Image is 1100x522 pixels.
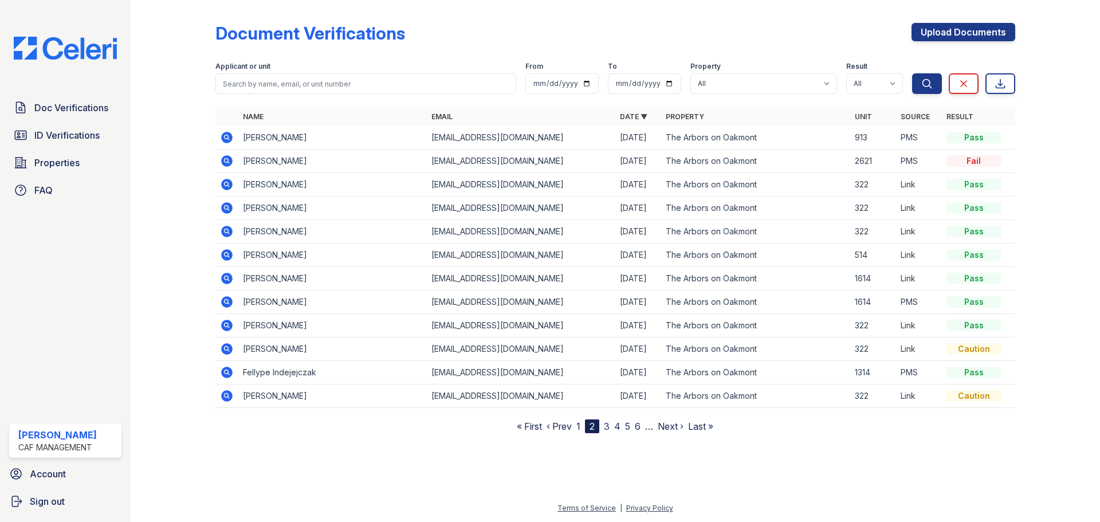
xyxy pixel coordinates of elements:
a: Account [5,462,126,485]
div: Pass [946,296,1001,308]
div: CAF Management [18,442,97,453]
td: [DATE] [615,337,661,361]
td: The Arbors on Oakmont [661,267,850,291]
td: 1314 [850,361,896,384]
td: PMS [896,126,942,150]
span: Account [30,467,66,481]
td: [EMAIL_ADDRESS][DOMAIN_NAME] [427,291,615,314]
div: Pass [946,367,1001,378]
div: [PERSON_NAME] [18,428,97,442]
td: [EMAIL_ADDRESS][DOMAIN_NAME] [427,220,615,244]
a: Source [901,112,930,121]
td: The Arbors on Oakmont [661,173,850,197]
a: Property [666,112,704,121]
td: 913 [850,126,896,150]
td: [PERSON_NAME] [238,291,427,314]
div: Pass [946,320,1001,331]
td: [DATE] [615,173,661,197]
label: Result [846,62,867,71]
div: Pass [946,132,1001,143]
td: [DATE] [615,126,661,150]
td: The Arbors on Oakmont [661,337,850,361]
td: [PERSON_NAME] [238,337,427,361]
div: | [620,504,622,512]
td: 322 [850,173,896,197]
td: Link [896,337,942,361]
td: [EMAIL_ADDRESS][DOMAIN_NAME] [427,150,615,173]
td: [PERSON_NAME] [238,173,427,197]
td: [PERSON_NAME] [238,384,427,408]
td: The Arbors on Oakmont [661,384,850,408]
div: Document Verifications [215,23,405,44]
a: ID Verifications [9,124,121,147]
td: [DATE] [615,150,661,173]
td: [EMAIL_ADDRESS][DOMAIN_NAME] [427,197,615,220]
label: Property [690,62,721,71]
td: Link [896,244,942,267]
td: [PERSON_NAME] [238,244,427,267]
span: Sign out [30,494,65,508]
td: [EMAIL_ADDRESS][DOMAIN_NAME] [427,361,615,384]
td: The Arbors on Oakmont [661,150,850,173]
a: Privacy Policy [626,504,673,512]
td: [PERSON_NAME] [238,220,427,244]
div: Pass [946,226,1001,237]
div: Pass [946,273,1001,284]
td: [PERSON_NAME] [238,126,427,150]
td: [EMAIL_ADDRESS][DOMAIN_NAME] [427,126,615,150]
a: Date ▼ [620,112,647,121]
td: [EMAIL_ADDRESS][DOMAIN_NAME] [427,314,615,337]
td: PMS [896,150,942,173]
span: Properties [34,156,80,170]
a: Name [243,112,264,121]
div: Fail [946,155,1001,167]
td: PMS [896,291,942,314]
td: The Arbors on Oakmont [661,361,850,384]
div: Pass [946,179,1001,190]
td: 1614 [850,267,896,291]
label: To [608,62,617,71]
td: [PERSON_NAME] [238,150,427,173]
a: Result [946,112,973,121]
a: ‹ Prev [547,421,572,432]
td: The Arbors on Oakmont [661,291,850,314]
td: [DATE] [615,384,661,408]
td: [EMAIL_ADDRESS][DOMAIN_NAME] [427,267,615,291]
a: Last » [688,421,713,432]
td: [DATE] [615,291,661,314]
td: 322 [850,314,896,337]
td: [EMAIL_ADDRESS][DOMAIN_NAME] [427,337,615,361]
td: Link [896,197,942,220]
div: Pass [946,249,1001,261]
td: The Arbors on Oakmont [661,244,850,267]
a: 4 [614,421,620,432]
td: [PERSON_NAME] [238,314,427,337]
td: 322 [850,384,896,408]
div: Pass [946,202,1001,214]
input: Search by name, email, or unit number [215,73,516,94]
a: Email [431,112,453,121]
td: [EMAIL_ADDRESS][DOMAIN_NAME] [427,384,615,408]
td: 322 [850,220,896,244]
span: ID Verifications [34,128,100,142]
td: Fellype Indejejczak [238,361,427,384]
td: The Arbors on Oakmont [661,220,850,244]
td: [PERSON_NAME] [238,267,427,291]
td: 1614 [850,291,896,314]
td: [DATE] [615,220,661,244]
label: From [525,62,543,71]
td: 514 [850,244,896,267]
a: « First [517,421,542,432]
td: 2621 [850,150,896,173]
td: Link [896,384,942,408]
a: 3 [604,421,610,432]
td: [DATE] [615,197,661,220]
td: [DATE] [615,361,661,384]
td: The Arbors on Oakmont [661,126,850,150]
a: Upload Documents [912,23,1015,41]
a: 5 [625,421,630,432]
a: Sign out [5,490,126,513]
div: Caution [946,390,1001,402]
span: FAQ [34,183,53,197]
